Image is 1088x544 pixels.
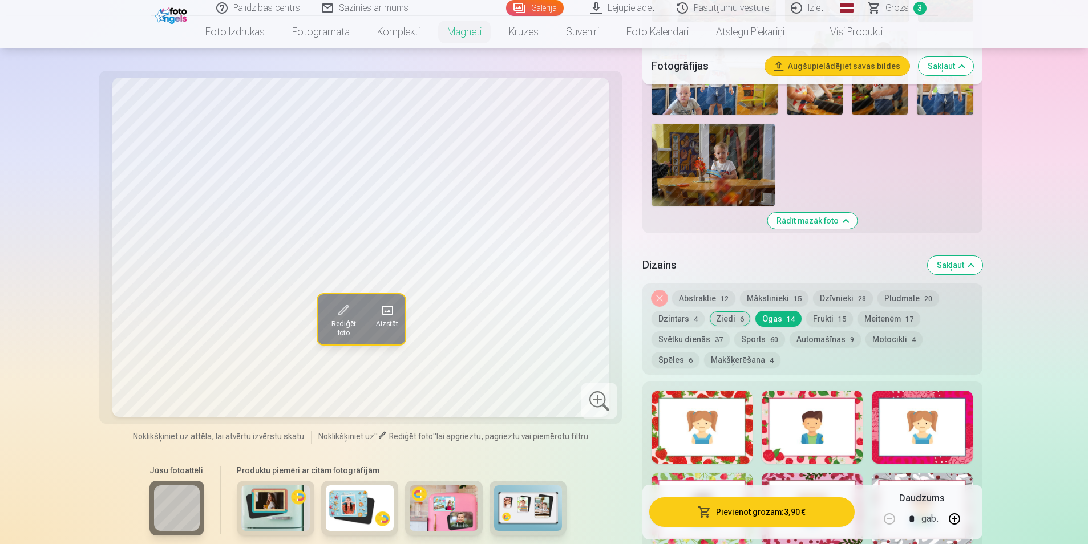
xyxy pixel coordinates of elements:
h5: Dizains [642,257,918,273]
button: Sakļaut [928,256,982,274]
span: Rediģēt foto [323,319,361,337]
button: Augšupielādējiet savas bildes [765,57,909,75]
span: Rediģēt foto [389,432,433,441]
button: Mākslinieki15 [740,290,808,306]
a: Foto kalendāri [613,16,702,48]
button: Automašīnas9 [790,331,861,347]
button: Meitenēm17 [858,311,920,327]
button: Frukti15 [806,311,853,327]
span: " [374,432,378,441]
span: 20 [924,295,932,303]
span: Noklikšķiniet uz [318,432,374,441]
span: 6 [689,356,693,364]
span: 4 [694,315,698,323]
a: Magnēti [434,16,495,48]
span: 4 [912,336,916,344]
span: 17 [905,315,913,323]
span: " [433,432,436,441]
span: 12 [721,295,729,303]
button: Dzīvnieki28 [813,290,873,306]
a: Krūzes [495,16,552,48]
h6: Produktu piemēri ar citām fotogrāfijām [232,465,571,476]
span: 28 [858,295,866,303]
button: Dzintars4 [652,311,705,327]
span: Noklikšķiniet uz attēla, lai atvērtu izvērstu skatu [133,431,304,442]
span: 15 [838,315,846,323]
span: Grozs [885,1,909,15]
button: Svētku dienās37 [652,331,730,347]
span: 15 [794,295,802,303]
a: Fotogrāmata [278,16,363,48]
span: 60 [770,336,778,344]
span: 37 [715,336,723,344]
button: Pludmale20 [877,290,939,306]
span: 4 [770,356,774,364]
img: /fa1 [155,5,190,24]
a: Foto izdrukas [192,16,278,48]
button: Sakļaut [919,57,973,75]
h5: Fotogrāfijas [652,58,755,74]
a: Suvenīri [552,16,613,48]
button: Aizstāt [368,294,404,344]
a: Atslēgu piekariņi [702,16,798,48]
span: 3 [913,2,927,15]
button: Spēles6 [652,352,699,368]
span: 6 [740,315,744,323]
button: Ogas14 [755,311,802,327]
button: Makšķerēšana4 [704,352,780,368]
div: gab. [921,505,939,533]
button: Motocikli4 [865,331,923,347]
a: Visi produkti [798,16,896,48]
button: Pievienot grozam:3,90 € [649,497,854,527]
span: 9 [850,336,854,344]
h6: Jūsu fotoattēli [149,465,204,476]
button: Rediģēt foto [317,294,368,344]
span: lai apgrieztu, pagrieztu vai piemērotu filtru [436,432,588,441]
button: Sports60 [734,331,785,347]
button: Ziedi6 [709,311,751,327]
h5: Daudzums [899,492,944,505]
a: Komplekti [363,16,434,48]
button: Rādīt mazāk foto [767,213,857,229]
span: Aizstāt [375,319,397,328]
span: 14 [787,315,795,323]
button: Abstraktie12 [672,290,735,306]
